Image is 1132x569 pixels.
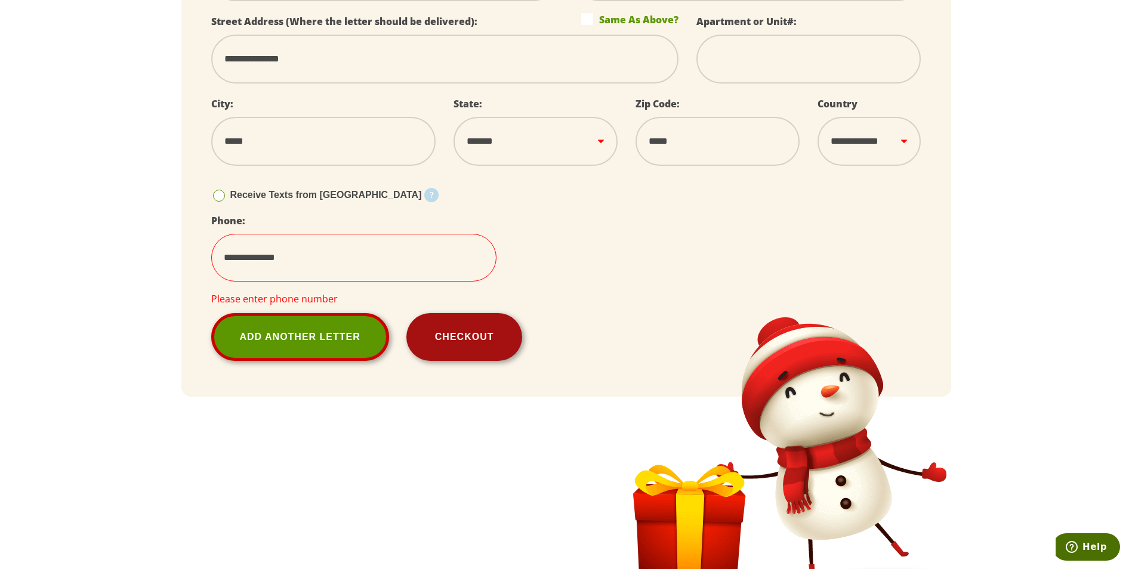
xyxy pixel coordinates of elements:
label: Street Address (Where the letter should be delivered): [211,15,477,28]
label: Apartment or Unit#: [696,15,797,28]
button: Checkout [406,313,523,361]
label: State: [454,97,482,110]
label: Phone: [211,214,245,227]
label: Country [818,97,858,110]
iframe: Opens a widget where you can find more information [1056,533,1120,563]
span: Receive Texts from [GEOGRAPHIC_DATA] [230,190,422,200]
div: Please enter phone number [211,293,496,304]
label: City: [211,97,233,110]
label: Zip Code: [636,97,680,110]
label: Same As Above? [581,13,678,25]
a: Add Another Letter [211,313,389,361]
